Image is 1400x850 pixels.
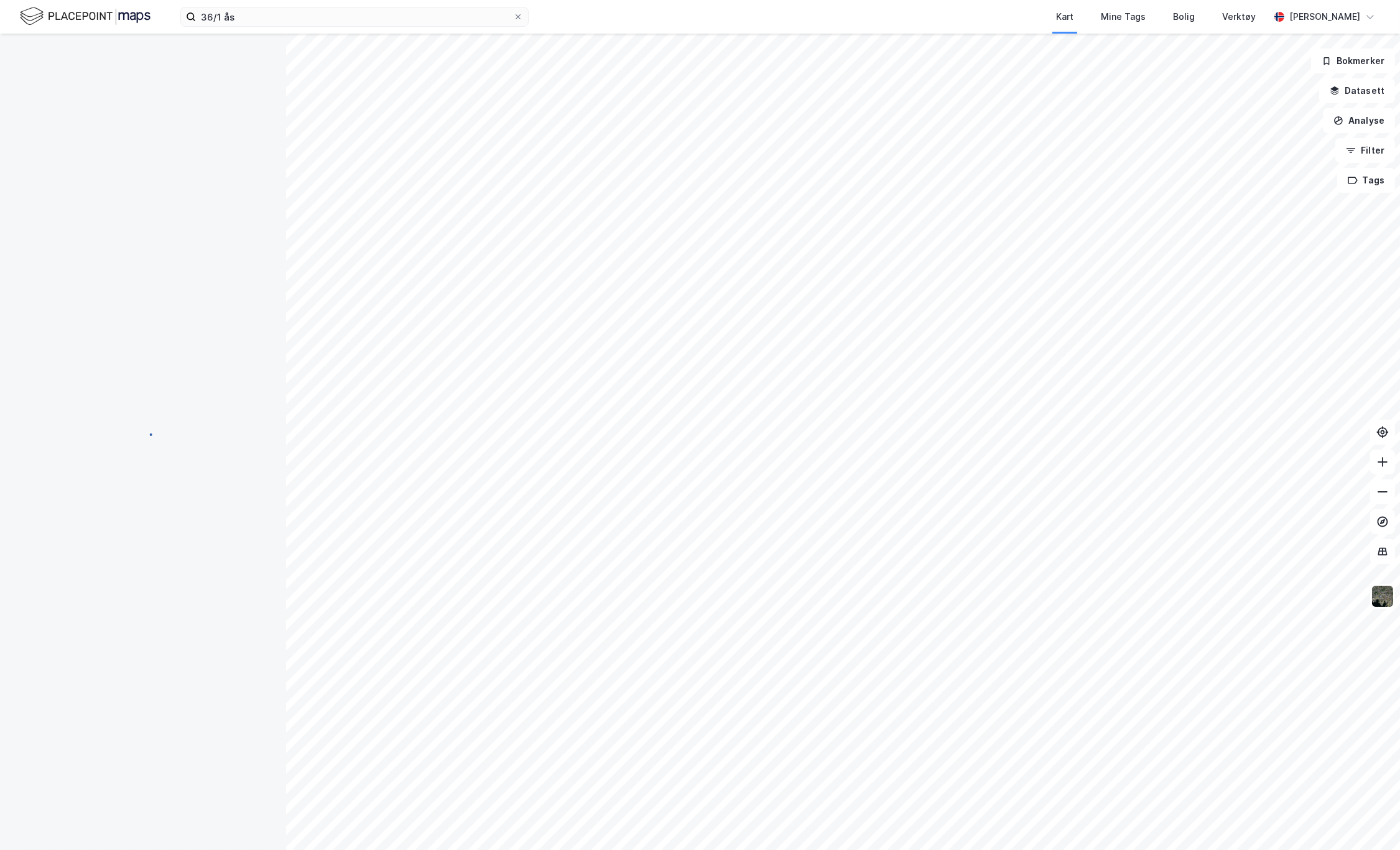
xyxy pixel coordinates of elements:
[1323,108,1395,133] button: Analyse
[1319,78,1395,103] button: Datasett
[1311,49,1395,73] button: Bokmerker
[1173,9,1195,24] div: Bolig
[1101,9,1146,24] div: Mine Tags
[1289,9,1360,24] div: [PERSON_NAME]
[196,7,513,26] input: Søk på adresse, matrikkel, gårdeiere, leietakere eller personer
[1222,9,1256,24] div: Verktøy
[1056,9,1073,24] div: Kart
[1371,584,1394,608] img: 9k=
[133,425,153,445] img: spinner.a6d8c91a73a9ac5275cf975e30b51cfb.svg
[1338,790,1400,850] div: Kontrollprogram for chat
[1338,790,1400,850] iframe: Chat Widget
[1335,138,1395,163] button: Filter
[1337,168,1395,193] button: Tags
[20,6,151,27] img: logo.f888ab2527a4732fd821a326f86c7f29.svg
